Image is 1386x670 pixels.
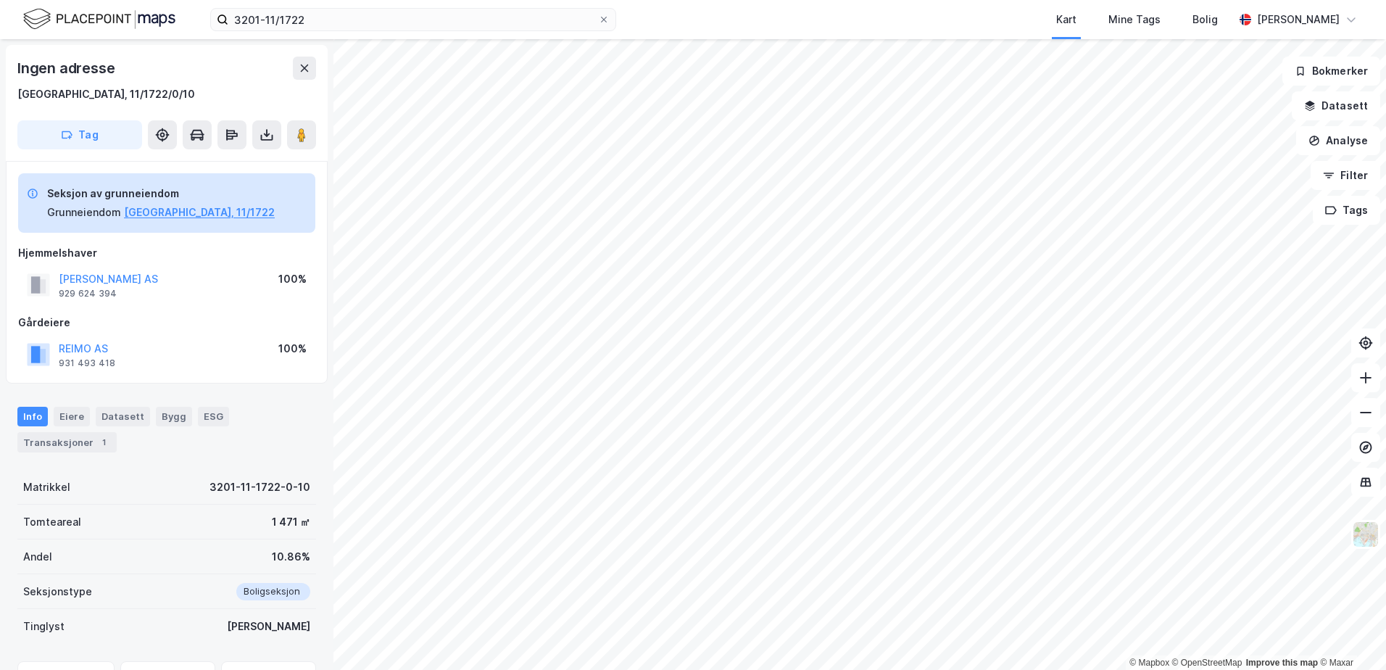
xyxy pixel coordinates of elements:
img: logo.f888ab2527a4732fd821a326f86c7f29.svg [23,7,175,32]
div: [GEOGRAPHIC_DATA], 11/1722/0/10 [17,86,195,103]
div: Eiere [54,407,90,426]
a: Improve this map [1246,658,1318,668]
div: Info [17,407,48,426]
div: Grunneiendom [47,204,121,221]
div: Bolig [1192,11,1218,28]
div: Kontrollprogram for chat [1314,600,1386,670]
div: 3201-11-1722-0-10 [209,479,310,496]
div: 10.86% [272,548,310,566]
div: [PERSON_NAME] [227,618,310,635]
div: Gårdeiere [18,314,315,331]
button: Tag [17,120,142,149]
input: Søk på adresse, matrikkel, gårdeiere, leietakere eller personer [228,9,598,30]
div: 1 [96,435,111,450]
img: Z [1352,521,1379,548]
div: Matrikkel [23,479,70,496]
button: Datasett [1292,91,1380,120]
div: 100% [278,340,307,357]
div: Ingen adresse [17,57,117,80]
div: Seksjonstype [23,583,92,600]
button: Bokmerker [1282,57,1380,86]
div: 929 624 394 [59,288,117,299]
div: Kart [1056,11,1076,28]
div: Mine Tags [1108,11,1161,28]
div: 100% [278,270,307,288]
div: Bygg [156,407,192,426]
div: Hjemmelshaver [18,244,315,262]
button: Tags [1313,196,1380,225]
div: Datasett [96,407,150,426]
div: Andel [23,548,52,566]
a: Mapbox [1129,658,1169,668]
div: Seksjon av grunneiendom [47,185,275,202]
button: Analyse [1296,126,1380,155]
div: [PERSON_NAME] [1257,11,1340,28]
div: Transaksjoner [17,432,117,452]
a: OpenStreetMap [1172,658,1242,668]
iframe: Chat Widget [1314,600,1386,670]
div: Tinglyst [23,618,65,635]
div: 1 471 ㎡ [272,513,310,531]
button: Filter [1311,161,1380,190]
div: 931 493 418 [59,357,115,369]
div: Tomteareal [23,513,81,531]
div: ESG [198,407,229,426]
button: [GEOGRAPHIC_DATA], 11/1722 [124,204,275,221]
